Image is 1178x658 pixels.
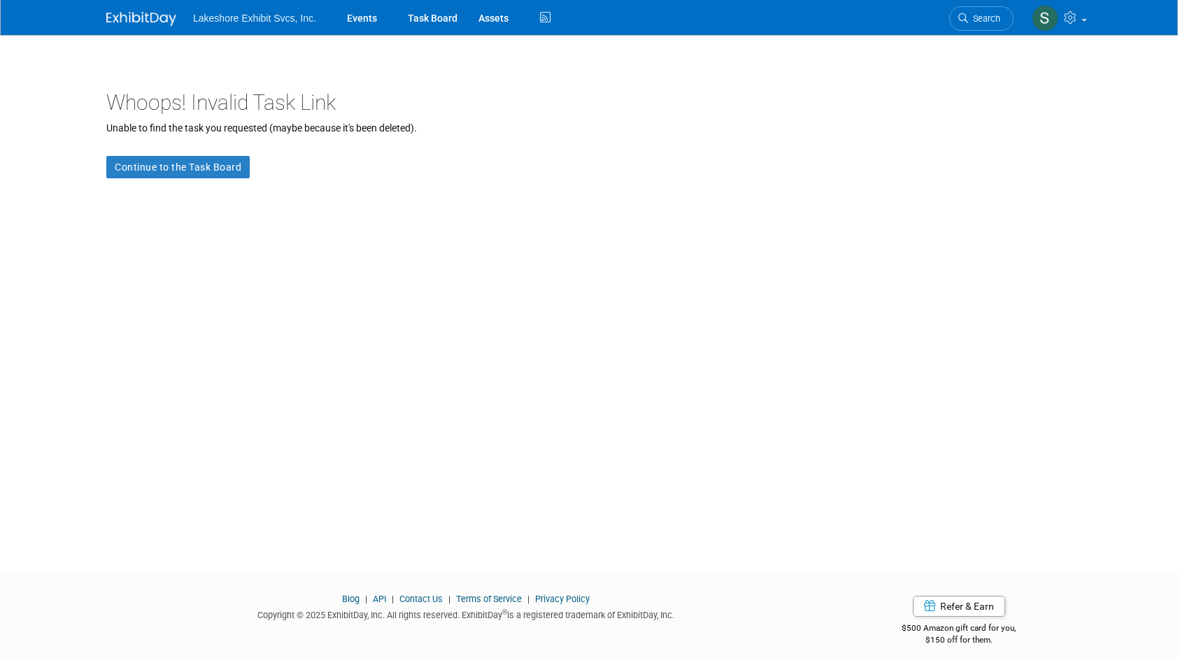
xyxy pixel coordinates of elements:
div: $150 off for them. [846,634,1072,646]
span: | [445,594,454,604]
div: Copyright © 2025 ExhibitDay, Inc. All rights reserved. ExhibitDay is a registered trademark of Ex... [106,606,825,622]
a: Refer & Earn [913,596,1005,617]
h2: Whoops! Invalid Task Link [106,91,1072,114]
span: Search [968,13,1000,24]
a: Privacy Policy [535,594,590,604]
a: Blog [342,594,360,604]
a: Search [949,6,1014,31]
span: Lakeshore Exhibit Svcs, Inc. [193,13,316,24]
img: Stephen Hurn [1032,5,1058,31]
div: $500 Amazon gift card for you, [846,613,1072,645]
a: Continue to the Task Board [106,156,250,178]
span: | [388,594,397,604]
span: | [524,594,533,604]
img: ExhibitDay [106,12,176,26]
sup: ® [502,608,507,616]
a: Contact Us [399,594,443,604]
div: Unable to find the task you requested (maybe because it's been deleted). [106,121,1072,135]
span: | [362,594,371,604]
a: API [373,594,386,604]
a: Terms of Service [456,594,522,604]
